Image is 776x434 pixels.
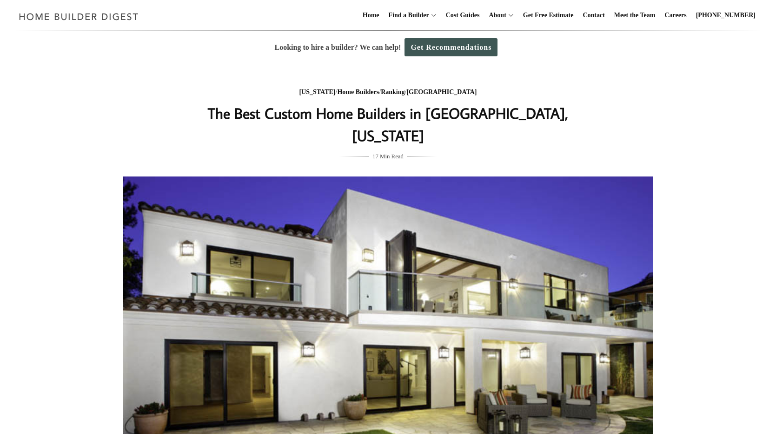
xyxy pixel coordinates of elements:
[337,88,379,95] a: Home Builders
[15,7,143,26] img: Home Builder Digest
[610,0,659,30] a: Meet the Team
[442,0,484,30] a: Cost Guides
[299,88,335,95] a: [US_STATE]
[203,102,574,147] h1: The Best Custom Home Builders in [GEOGRAPHIC_DATA], [US_STATE]
[405,38,497,56] a: Get Recommendations
[692,0,759,30] a: [PHONE_NUMBER]
[406,88,477,95] a: [GEOGRAPHIC_DATA]
[485,0,506,30] a: About
[661,0,690,30] a: Careers
[385,0,429,30] a: Find a Builder
[381,88,405,95] a: Ranking
[359,0,383,30] a: Home
[203,87,574,98] div: / / /
[519,0,577,30] a: Get Free Estimate
[372,151,404,162] span: 17 Min Read
[579,0,608,30] a: Contact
